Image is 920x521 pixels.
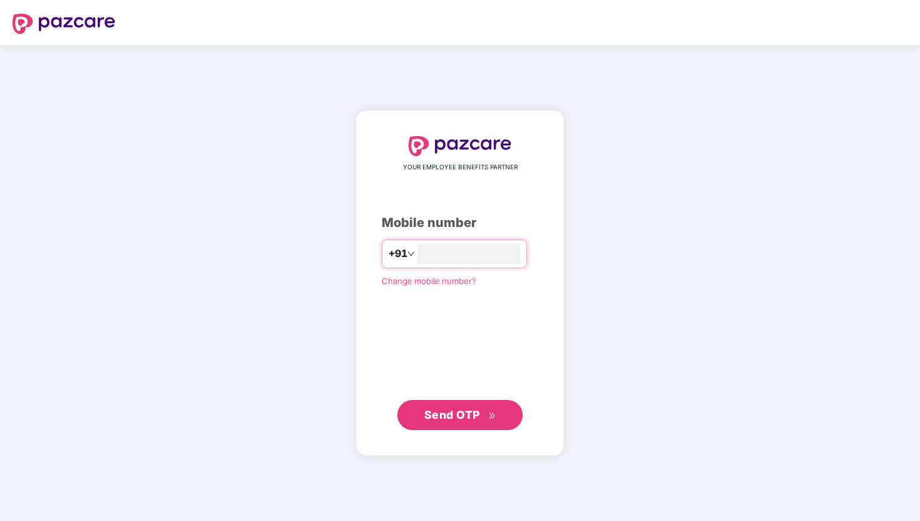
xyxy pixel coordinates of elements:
[488,412,496,420] span: double-right
[382,213,538,233] div: Mobile number
[397,400,523,430] button: Send OTPdouble-right
[409,136,511,156] img: logo
[407,250,415,258] span: down
[13,14,115,34] img: logo
[424,408,480,421] span: Send OTP
[403,162,518,172] span: YOUR EMPLOYEE BENEFITS PARTNER
[389,246,407,261] span: +91
[382,276,476,286] a: Change mobile number?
